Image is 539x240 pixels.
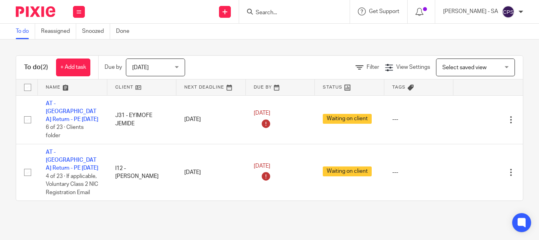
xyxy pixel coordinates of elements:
[176,95,246,144] td: [DATE]
[105,63,122,71] p: Due by
[82,24,110,39] a: Snoozed
[132,65,149,70] span: [DATE]
[369,9,399,14] span: Get Support
[16,6,55,17] img: Pixie
[254,163,270,169] span: [DATE]
[116,24,135,39] a: Done
[392,168,446,176] div: ---
[176,144,246,200] td: [DATE]
[392,115,446,123] div: ---
[323,114,372,124] span: Waiting on client
[502,6,515,18] img: svg%3E
[443,8,498,15] p: [PERSON_NAME] - SA
[367,64,379,70] span: Filter
[46,174,98,195] span: 4 of 23 · If applicable, Voluntary Class 2 NIC Registration Email
[323,166,372,176] span: Waiting on client
[46,149,98,171] a: AT - [GEOGRAPHIC_DATA] Return - PE [DATE]
[46,101,98,123] a: AT - [GEOGRAPHIC_DATA] Return - PE [DATE]
[24,63,48,72] h1: To do
[107,144,177,200] td: I12 - [PERSON_NAME]
[255,9,326,17] input: Search
[392,85,406,89] span: Tags
[41,64,48,70] span: (2)
[46,125,84,139] span: 6 of 23 · Clients folder
[56,59,90,76] a: + Add task
[254,110,270,116] span: [DATE]
[442,65,487,70] span: Select saved view
[107,95,177,144] td: J31 - EYIMOFE JEMIDE
[396,64,430,70] span: View Settings
[16,24,35,39] a: To do
[41,24,76,39] a: Reassigned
